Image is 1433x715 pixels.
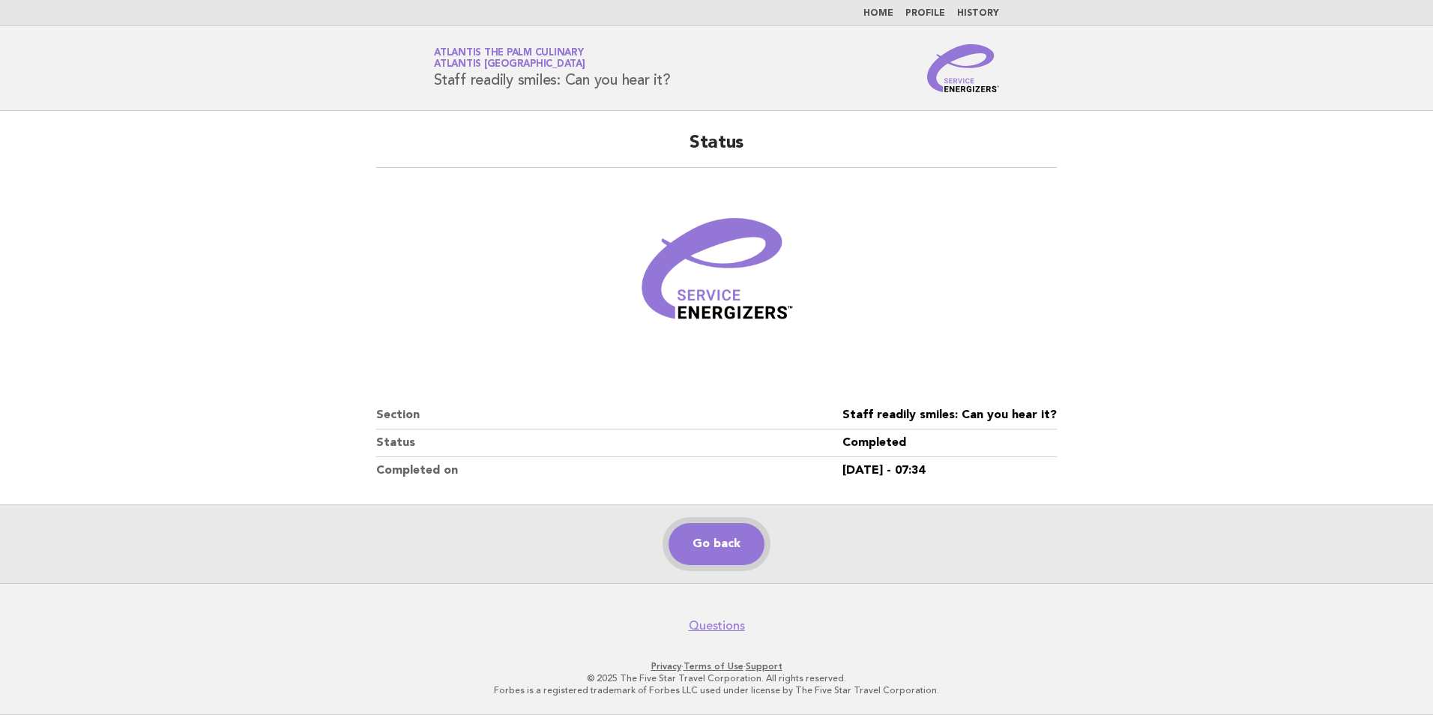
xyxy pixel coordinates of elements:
a: History [957,9,999,18]
img: Service Energizers [927,44,999,92]
a: Questions [689,618,745,633]
span: Atlantis [GEOGRAPHIC_DATA] [434,60,585,70]
a: Terms of Use [684,661,743,672]
p: © 2025 The Five Star Travel Corporation. All rights reserved. [258,672,1175,684]
a: Home [863,9,893,18]
dd: Completed [842,429,1057,457]
h1: Staff readily smiles: Can you hear it? [434,49,671,88]
dt: Completed on [376,457,842,484]
p: Forbes is a registered trademark of Forbes LLC used under license by The Five Star Travel Corpora... [258,684,1175,696]
dd: Staff readily smiles: Can you hear it? [842,402,1057,429]
a: Privacy [651,661,681,672]
img: Verified [627,186,806,366]
dd: [DATE] - 07:34 [842,457,1057,484]
a: Support [746,661,782,672]
a: Atlantis The Palm CulinaryAtlantis [GEOGRAPHIC_DATA] [434,48,585,69]
a: Go back [669,523,764,565]
h2: Status [376,131,1057,168]
a: Profile [905,9,945,18]
dt: Status [376,429,842,457]
dt: Section [376,402,842,429]
p: · · [258,660,1175,672]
